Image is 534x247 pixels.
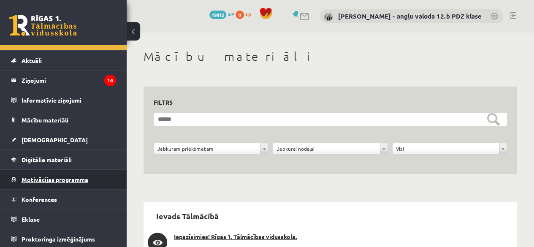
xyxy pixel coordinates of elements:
span: Jebkurai nodaļai [276,143,376,154]
span: xp [245,11,251,17]
a: 0 xp [236,11,255,17]
span: Jebkuram priekšmetam [157,143,257,154]
span: Mācību materiāli [22,116,68,124]
h1: Mācību materiāli [144,49,517,64]
span: 0 [236,11,244,19]
h2: Ievads Tālmācībā [148,206,227,226]
a: Rīgas 1. Tālmācības vidusskola [9,15,77,36]
i: 14 [104,75,116,86]
span: Konferences [22,195,57,203]
a: Konferences [11,190,116,209]
a: Motivācijas programma [11,170,116,189]
a: Ziņojumi14 [11,71,116,90]
h3: Filtrs [154,97,497,108]
span: 19812 [209,11,226,19]
span: Visi [396,143,496,154]
a: Mācību materiāli [11,110,116,130]
a: Jebkurai nodaļai [273,143,387,154]
a: Informatīvie ziņojumi [11,90,116,110]
legend: Ziņojumi [22,71,116,90]
span: [DEMOGRAPHIC_DATA] [22,136,88,144]
span: Aktuāli [22,57,42,64]
a: [PERSON_NAME] - angļu valoda 12.b PDZ klase [338,12,482,20]
a: Jebkuram priekšmetam [154,143,268,154]
legend: Informatīvie ziņojumi [22,90,116,110]
a: Visi [393,143,507,154]
a: [DEMOGRAPHIC_DATA] [11,130,116,149]
span: Digitālie materiāli [22,156,72,163]
span: Proktoringa izmēģinājums [22,235,95,243]
span: Eklase [22,215,40,223]
a: Aktuāli [11,51,116,70]
span: Motivācijas programma [22,176,88,183]
a: Iepazīsimies! Rīgas 1. Tālmācības vidusskola. [148,233,513,241]
a: Eklase [11,209,116,229]
span: mP [228,11,234,17]
a: Digitālie materiāli [11,150,116,169]
a: 19812 mP [209,11,234,17]
img: Agnese Vaškūna - angļu valoda 12.b PDZ klase [324,13,333,21]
